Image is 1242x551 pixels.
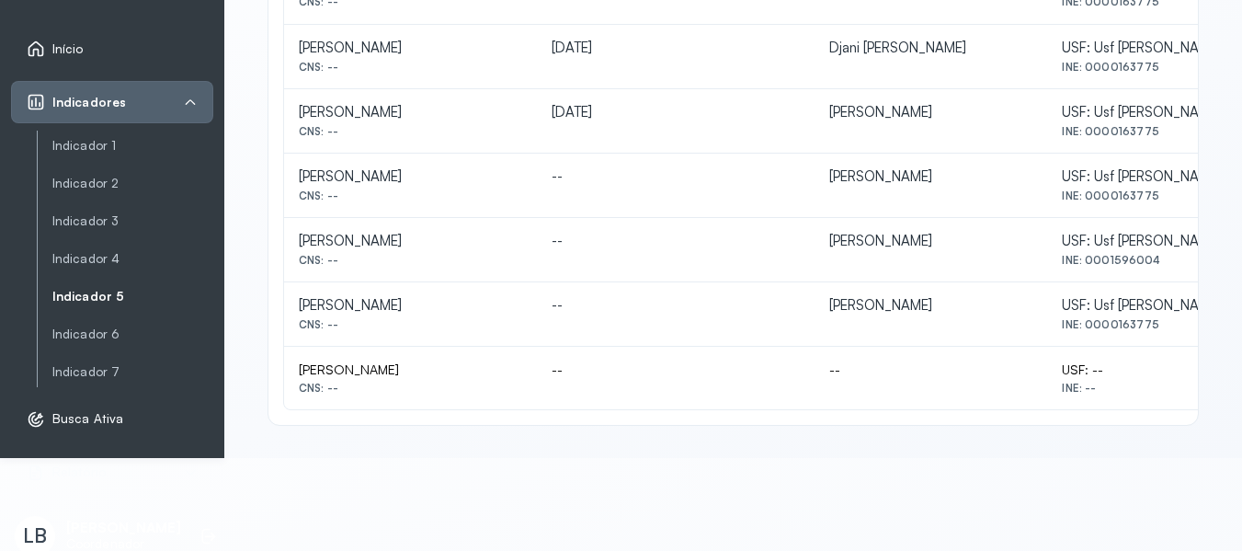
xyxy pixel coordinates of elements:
[299,382,522,395] div: CNS: --
[829,362,1033,378] div: --
[52,323,213,346] a: Indicador 6
[52,247,213,270] a: Indicador 4
[52,172,213,195] a: Indicador 2
[829,297,1033,315] div: [PERSON_NAME]
[66,520,181,537] p: [PERSON_NAME]
[552,233,799,250] div: --
[552,168,799,186] div: --
[829,104,1033,121] div: [PERSON_NAME]
[299,61,522,74] div: CNS: --
[52,285,213,308] a: Indicador 5
[52,465,106,480] span: Relatório
[52,251,213,267] a: Indicador 4
[299,362,522,378] div: [PERSON_NAME]
[299,189,522,202] div: CNS: --
[299,318,522,331] div: CNS: --
[52,289,213,304] a: Indicador 5
[299,40,522,57] div: [PERSON_NAME]
[27,410,198,429] a: Busca Ativa
[52,361,213,384] a: Indicador 7
[829,40,1033,57] div: Djani [PERSON_NAME]
[52,41,84,57] span: Início
[299,168,522,186] div: [PERSON_NAME]
[52,210,213,233] a: Indicador 3
[27,40,198,58] a: Início
[299,233,522,250] div: [PERSON_NAME]
[52,176,213,191] a: Indicador 2
[52,213,213,229] a: Indicador 3
[52,411,123,427] span: Busca Ativa
[552,40,799,57] div: [DATE]
[299,125,522,138] div: CNS: --
[299,104,522,121] div: [PERSON_NAME]
[552,297,799,315] div: --
[52,134,213,157] a: Indicador 1
[52,95,126,110] span: Indicadores
[52,138,213,154] a: Indicador 1
[829,233,1033,250] div: [PERSON_NAME]
[299,254,522,267] div: CNS: --
[552,104,799,121] div: [DATE]
[552,362,799,378] div: --
[52,327,213,342] a: Indicador 6
[829,168,1033,186] div: [PERSON_NAME]
[299,297,522,315] div: [PERSON_NAME]
[23,523,47,547] span: LB
[52,364,213,380] a: Indicador 7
